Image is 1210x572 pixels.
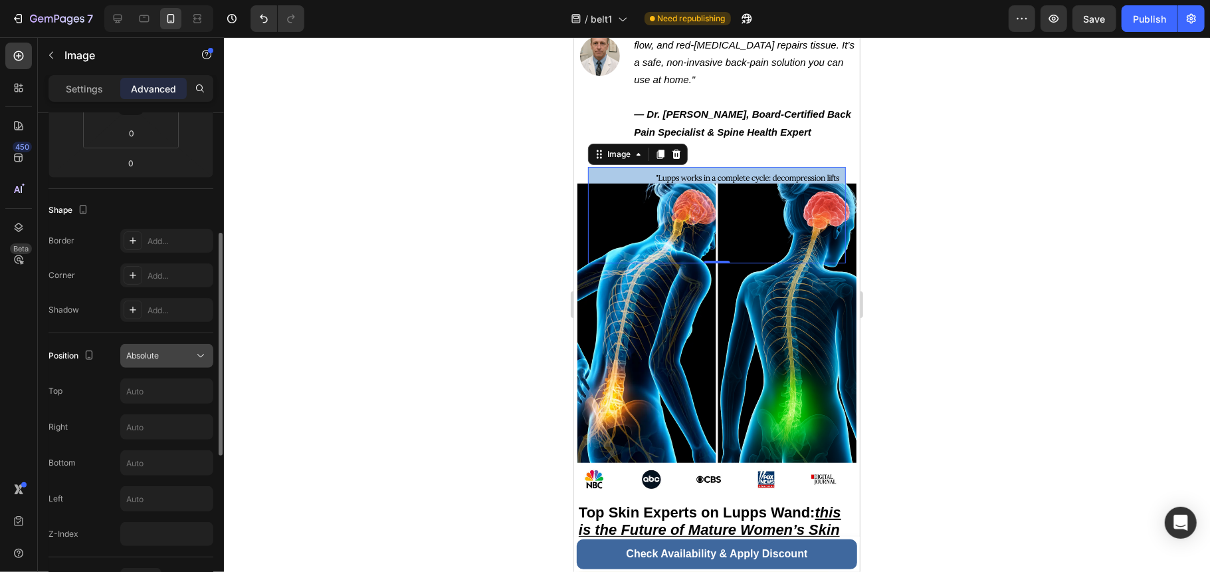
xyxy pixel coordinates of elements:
[3,502,283,532] a: Check Availability & Apply Discount
[49,269,75,281] div: Corner
[658,13,726,25] span: Need republishing
[49,421,68,433] div: Right
[1084,13,1106,25] span: Save
[5,467,241,484] strong: Top Skin Experts on Lupps Wand:
[1133,12,1166,26] div: Publish
[5,467,267,501] u: this is the Future of Mature Women’s Skin
[49,347,97,365] div: Position
[131,82,176,96] p: Advanced
[13,142,32,152] div: 450
[14,130,272,227] img: image_demo.jpg
[66,82,103,96] p: Settings
[121,451,213,475] input: Auto
[64,47,177,63] p: Image
[121,415,213,439] input: Auto
[3,146,282,426] img: gempages_577977726632198930-73981219-0873-40eb-9c50-e0ef20f3f85e.png
[121,379,213,403] input: Auto
[49,528,78,540] div: Z-Index
[60,71,277,100] strong: — Dr. [PERSON_NAME], Board-Certified Back Pain Specialist & Spine Health Expert
[148,270,210,282] div: Add...
[5,5,99,32] button: 7
[1122,5,1177,32] button: Publish
[49,202,91,219] div: Shape
[585,12,589,26] span: /
[1072,5,1116,32] button: Save
[52,511,234,522] strong: Check Availability & Apply Discount
[49,457,76,469] div: Bottom
[120,344,213,368] button: Absolute
[10,243,32,254] div: Beta
[251,5,304,32] div: Undo/Redo
[118,123,145,143] input: 0px
[31,111,59,123] div: Image
[574,37,860,572] iframe: Design area
[87,11,93,27] p: 7
[49,304,79,316] div: Shadow
[49,385,62,397] div: Top
[121,487,213,511] input: Auto
[49,235,74,247] div: Border
[591,12,613,26] span: belt1
[49,493,63,505] div: Left
[1165,507,1197,539] div: Open Intercom Messenger
[3,426,282,459] img: image_demo.jpg
[126,351,159,360] span: Absolute
[148,235,210,247] div: Add...
[118,153,144,173] input: 0
[148,305,210,317] div: Add...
